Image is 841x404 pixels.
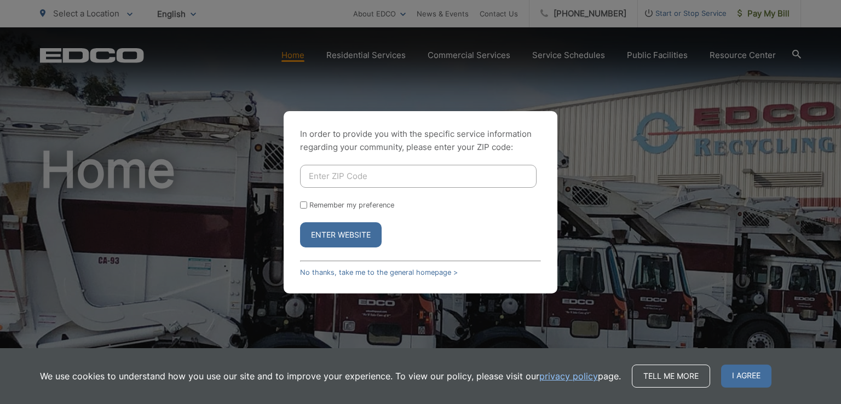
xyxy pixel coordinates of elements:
label: Remember my preference [309,201,394,209]
a: Tell me more [632,365,710,388]
a: No thanks, take me to the general homepage > [300,268,458,276]
a: privacy policy [539,370,598,383]
p: We use cookies to understand how you use our site and to improve your experience. To view our pol... [40,370,621,383]
span: I agree [721,365,771,388]
input: Enter ZIP Code [300,165,537,188]
button: Enter Website [300,222,382,247]
p: In order to provide you with the specific service information regarding your community, please en... [300,128,541,154]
